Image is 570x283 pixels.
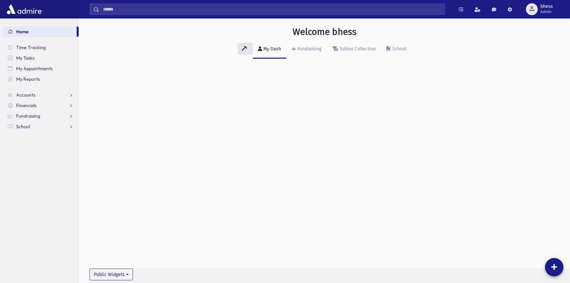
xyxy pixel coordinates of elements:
a: My Reports [3,74,79,84]
a: My Dash [253,40,286,59]
span: My Tasks [16,55,35,61]
a: My Appointments [3,63,79,74]
span: Admin [540,9,553,14]
span: Financials [16,102,37,108]
a: My Tasks [3,53,79,63]
span: School [16,124,30,129]
span: Fundraising [16,113,40,119]
h3: Welcome bhess [293,26,356,38]
div: School [391,46,406,52]
span: bhess [540,4,553,9]
div: Fundraising [296,46,322,52]
button: Public Widgets [90,269,133,280]
div: Tuition Collection [338,46,376,52]
img: AdmirePro [5,3,43,16]
a: School [381,40,412,59]
div: My Dash [262,46,281,52]
a: Fundraising [286,40,327,59]
span: Accounts [16,92,35,98]
span: Home [16,29,29,35]
span: My Reports [16,76,40,82]
a: Fundraising [3,111,79,121]
a: Home [3,26,77,37]
a: Tuition Collection [327,40,381,59]
a: School [3,121,79,132]
span: Time Tracking [16,44,46,50]
a: Financials [3,100,79,111]
span: My Appointments [16,66,53,71]
a: Time Tracking [3,42,79,53]
a: Accounts [3,90,79,100]
input: Search [99,3,445,15]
